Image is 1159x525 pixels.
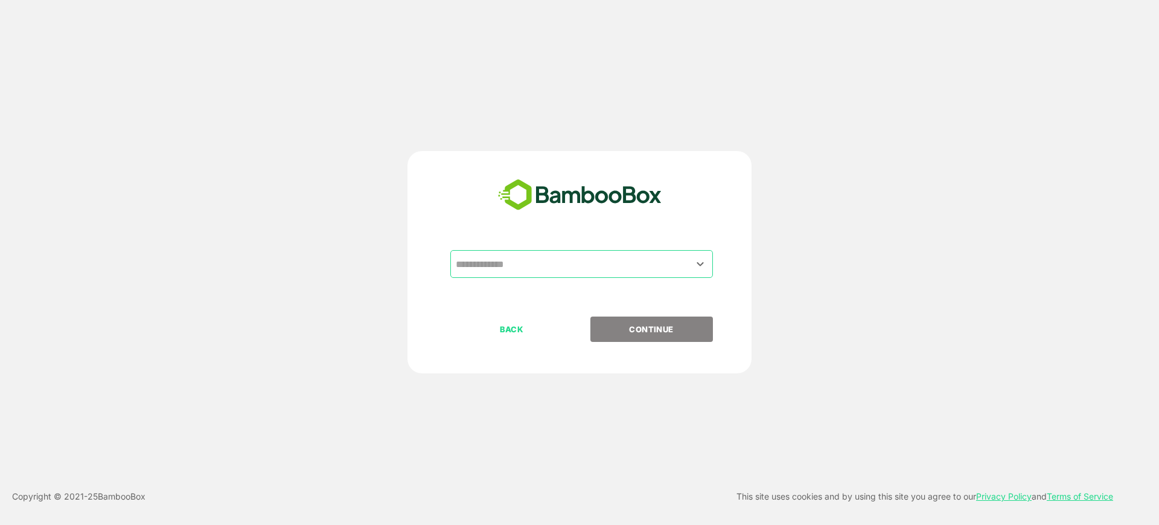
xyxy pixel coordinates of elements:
p: This site uses cookies and by using this site you agree to our and [736,489,1113,504]
a: Terms of Service [1047,491,1113,501]
button: Open [692,256,709,272]
p: CONTINUE [591,323,712,336]
p: Copyright © 2021- 25 BambooBox [12,489,145,504]
p: BACK [452,323,572,336]
img: bamboobox [491,175,668,215]
button: BACK [450,317,573,342]
button: CONTINUE [590,317,713,342]
a: Privacy Policy [976,491,1032,501]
